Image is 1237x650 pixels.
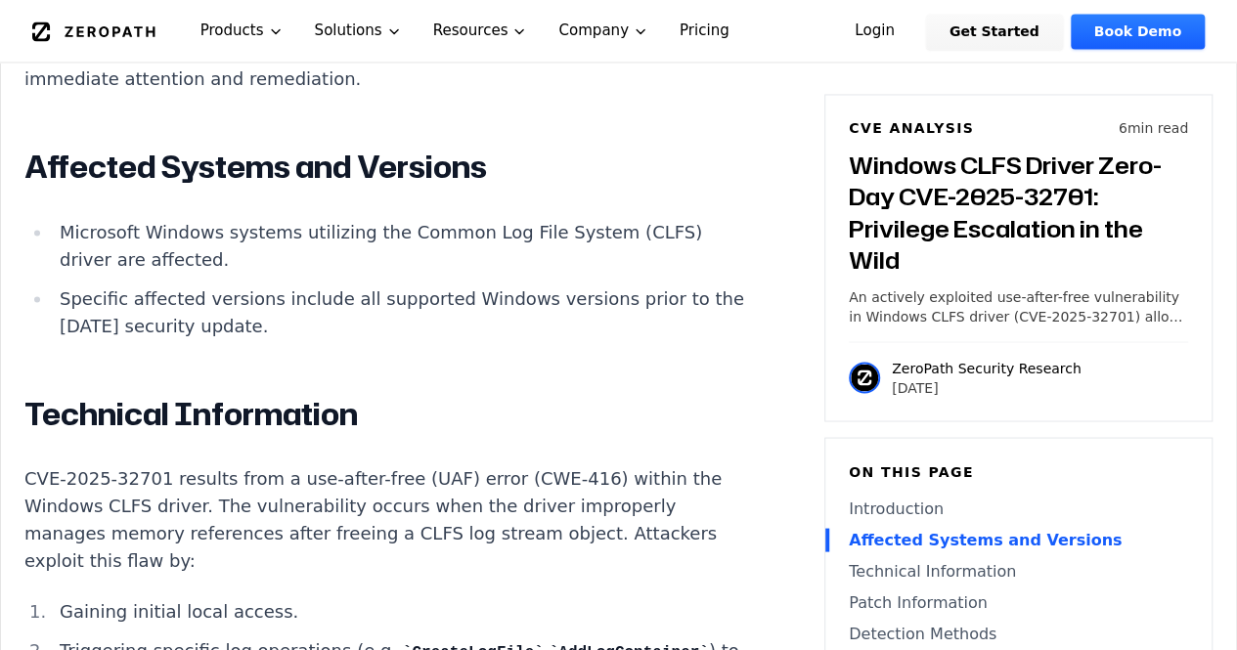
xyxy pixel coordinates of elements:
[849,286,1188,325] p: An actively exploited use-after-free vulnerability in Windows CLFS driver (CVE-2025-32701) allows...
[849,590,1188,614] a: Patch Information
[849,150,1188,275] h3: Windows CLFS Driver Zero-Day CVE-2025-32701: Privilege Escalation in the Wild
[1119,118,1188,138] p: 6 min read
[849,497,1188,520] a: Introduction
[892,377,1082,397] p: [DATE]
[52,597,752,625] li: Gaining initial local access.
[52,284,752,339] li: Specific affected versions include all supported Windows versions prior to the [DATE] security up...
[849,559,1188,583] a: Technical Information
[1071,14,1205,49] a: Book Demo
[849,528,1188,551] a: Affected Systems and Versions
[24,394,752,433] h2: Technical Information
[52,218,752,273] li: Microsoft Windows systems utilizing the Common Log File System (CLFS) driver are affected.
[849,362,880,393] img: ZeroPath Security Research
[892,358,1082,377] p: ZeroPath Security Research
[24,464,752,574] p: CVE-2025-32701 results from a use-after-free (UAF) error (CWE-416) within the Windows CLFS driver...
[849,118,974,138] h6: CVE Analysis
[849,622,1188,645] a: Detection Methods
[831,14,918,49] a: Login
[849,461,1188,481] h6: On this page
[24,148,752,187] h2: Affected Systems and Versions
[926,14,1063,49] a: Get Started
